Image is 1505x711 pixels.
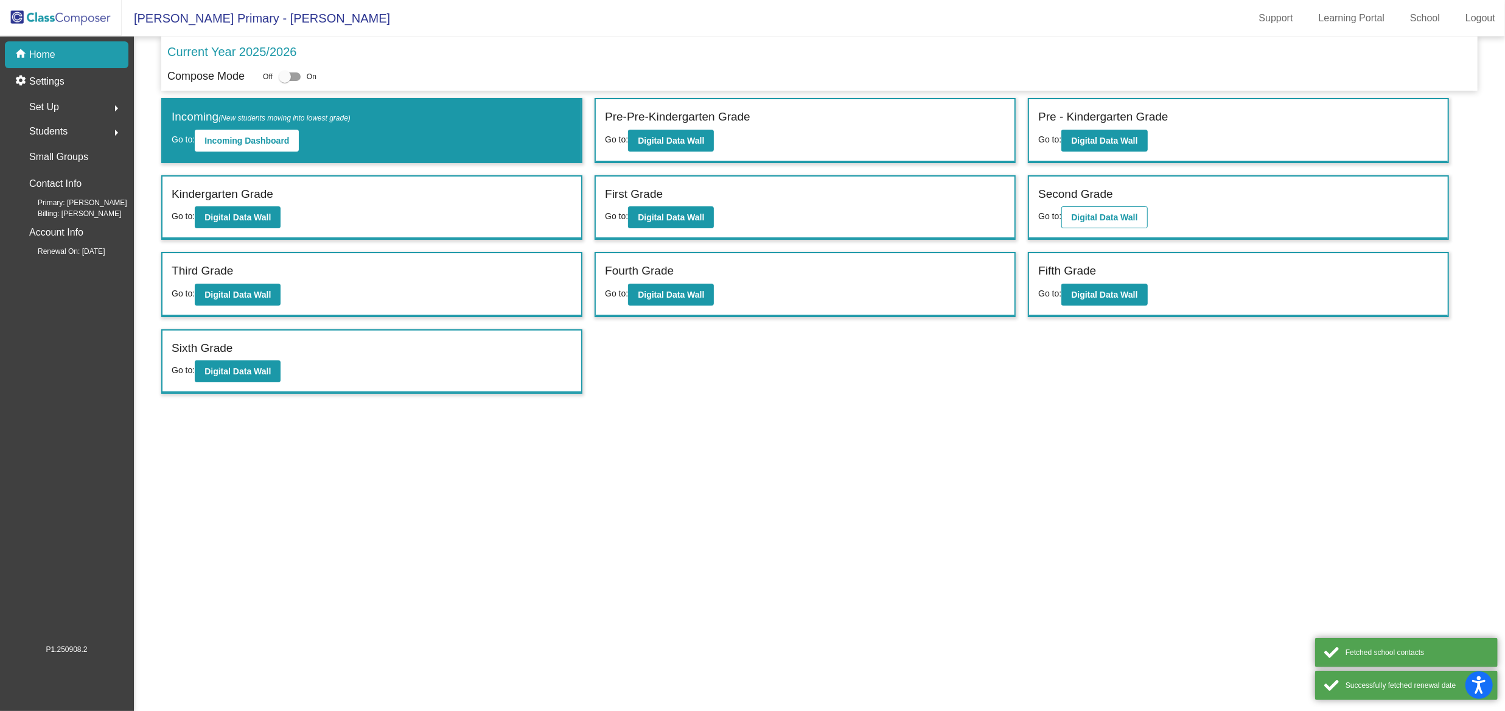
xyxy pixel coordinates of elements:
[122,9,390,28] span: [PERSON_NAME] Primary - [PERSON_NAME]
[605,289,628,298] span: Go to:
[18,246,105,257] span: Renewal On: [DATE]
[1038,135,1061,144] span: Go to:
[1061,206,1147,228] button: Digital Data Wall
[195,206,281,228] button: Digital Data Wall
[29,224,83,241] p: Account Info
[605,186,663,203] label: First Grade
[109,125,124,140] mat-icon: arrow_right
[605,108,750,126] label: Pre-Pre-Kindergarten Grade
[172,135,195,144] span: Go to:
[204,136,289,145] b: Incoming Dashboard
[1309,9,1395,28] a: Learning Portal
[1061,130,1147,152] button: Digital Data Wall
[628,284,714,306] button: Digital Data Wall
[167,43,296,61] p: Current Year 2025/2026
[29,74,65,89] p: Settings
[172,340,232,357] label: Sixth Grade
[628,206,714,228] button: Digital Data Wall
[15,74,29,89] mat-icon: settings
[172,262,233,280] label: Third Grade
[605,262,674,280] label: Fourth Grade
[204,212,271,222] b: Digital Data Wall
[638,290,704,299] b: Digital Data Wall
[29,149,88,166] p: Small Groups
[263,71,273,82] span: Off
[1038,289,1061,298] span: Go to:
[195,284,281,306] button: Digital Data Wall
[1061,284,1147,306] button: Digital Data Wall
[1071,136,1137,145] b: Digital Data Wall
[1038,211,1061,221] span: Go to:
[172,186,273,203] label: Kindergarten Grade
[638,212,704,222] b: Digital Data Wall
[29,175,82,192] p: Contact Info
[218,114,351,122] span: (New students moving into lowest grade)
[605,211,628,221] span: Go to:
[29,47,55,62] p: Home
[1400,9,1450,28] a: School
[1456,9,1505,28] a: Logout
[109,101,124,116] mat-icon: arrow_right
[18,208,121,219] span: Billing: [PERSON_NAME]
[195,130,299,152] button: Incoming Dashboard
[1346,680,1489,691] div: Successfully fetched renewal date
[204,366,271,376] b: Digital Data Wall
[204,290,271,299] b: Digital Data Wall
[172,365,195,375] span: Go to:
[307,71,316,82] span: On
[1038,186,1113,203] label: Second Grade
[628,130,714,152] button: Digital Data Wall
[195,360,281,382] button: Digital Data Wall
[167,68,245,85] p: Compose Mode
[1071,290,1137,299] b: Digital Data Wall
[29,123,68,140] span: Students
[1071,212,1137,222] b: Digital Data Wall
[29,99,59,116] span: Set Up
[15,47,29,62] mat-icon: home
[172,289,195,298] span: Go to:
[605,135,628,144] span: Go to:
[638,136,704,145] b: Digital Data Wall
[18,197,127,208] span: Primary: [PERSON_NAME]
[1249,9,1303,28] a: Support
[1038,262,1096,280] label: Fifth Grade
[172,211,195,221] span: Go to:
[1346,647,1489,658] div: Fetched school contacts
[172,108,351,126] label: Incoming
[1038,108,1168,126] label: Pre - Kindergarten Grade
